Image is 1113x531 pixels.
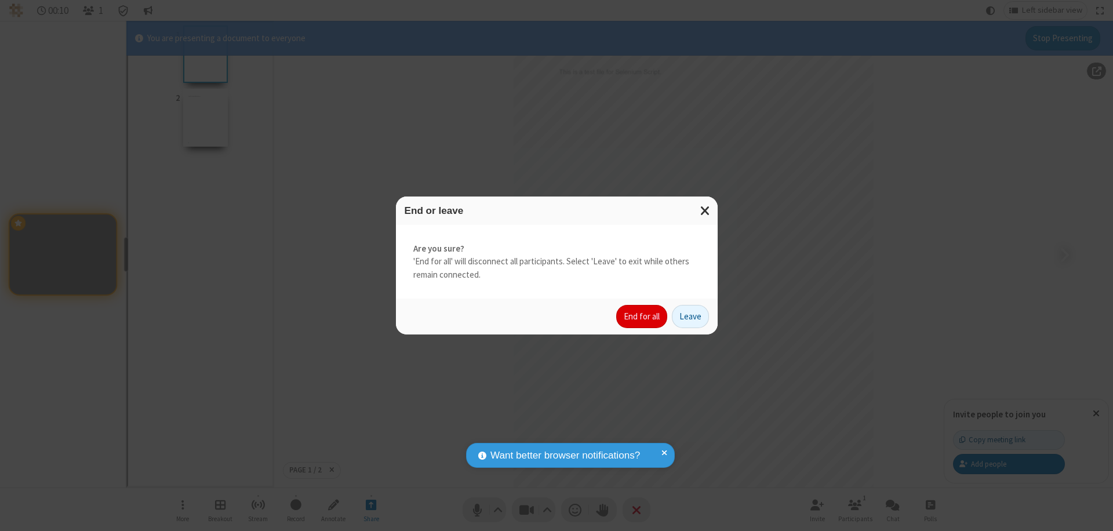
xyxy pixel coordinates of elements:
[413,242,700,256] strong: Are you sure?
[405,205,709,216] h3: End or leave
[396,225,718,299] div: 'End for all' will disconnect all participants. Select 'Leave' to exit while others remain connec...
[672,305,709,328] button: Leave
[693,197,718,225] button: Close modal
[616,305,667,328] button: End for all
[490,448,640,463] span: Want better browser notifications?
